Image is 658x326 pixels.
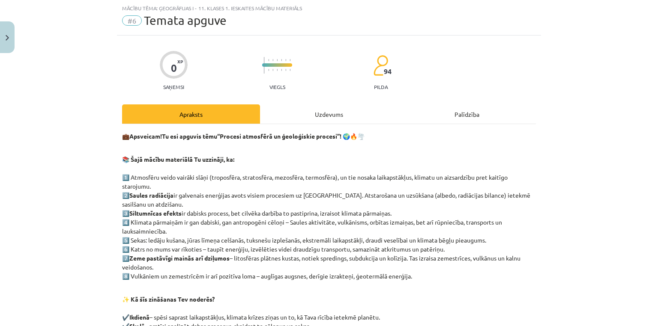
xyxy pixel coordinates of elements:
[290,69,290,71] img: icon-short-line-57e1e144782c952c97e751825c79c345078a6d821885a25fce030b3d8c18986b.svg
[264,57,265,74] img: icon-long-line-d9ea69661e0d244f92f715978eff75569469978d946b2353a9bb055b3ed8787d.svg
[373,55,388,76] img: students-c634bb4e5e11cddfef0936a35e636f08e4e9abd3cc4e673bd6f9a4125e45ecb1.svg
[122,146,536,281] p: 1️⃣ Atmosfēru veido vairāki slāņi (troposfēra, stratosfēra, mezosfēra, termosfēra), un tie nosaka...
[260,104,398,124] div: Uzdevums
[398,104,536,124] div: Palīdzība
[160,84,188,90] p: Saņemsi
[277,59,278,61] img: icon-short-line-57e1e144782c952c97e751825c79c345078a6d821885a25fce030b3d8c18986b.svg
[290,59,290,61] img: icon-short-line-57e1e144782c952c97e751825c79c345078a6d821885a25fce030b3d8c18986b.svg
[285,59,286,61] img: icon-short-line-57e1e144782c952c97e751825c79c345078a6d821885a25fce030b3d8c18986b.svg
[281,59,282,61] img: icon-short-line-57e1e144782c952c97e751825c79c345078a6d821885a25fce030b3d8c18986b.svg
[129,209,182,217] strong: Siltumnīcas efekts
[285,69,286,71] img: icon-short-line-57e1e144782c952c97e751825c79c345078a6d821885a25fce030b3d8c18986b.svg
[129,191,173,199] strong: Saules radiācija
[177,59,183,64] span: XP
[144,13,227,27] span: Temata apguve
[122,104,260,124] div: Apraksts
[217,132,340,140] strong: “Procesi atmosfērā un ģeoloģiskie procesi”
[269,84,285,90] p: Viegls
[129,132,162,140] strong: Apsveicam!
[122,15,142,26] span: #6
[6,35,9,41] img: icon-close-lesson-0947bae3869378f0d4975bcd49f059093ad1ed9edebbc8119c70593378902aed.svg
[171,62,177,74] div: 0
[281,69,282,71] img: icon-short-line-57e1e144782c952c97e751825c79c345078a6d821885a25fce030b3d8c18986b.svg
[122,155,234,163] strong: 📚 Šajā mācību materiālā Tu uzzināji, ka:
[384,68,392,75] span: 94
[129,313,150,321] strong: Ikdienā
[129,254,230,262] strong: Zeme pastāvīgi mainās arī dziļumos
[122,5,536,11] div: Mācību tēma: Ģeogrāfijas i - 11. klases 1. ieskaites mācību materiāls
[277,69,278,71] img: icon-short-line-57e1e144782c952c97e751825c79c345078a6d821885a25fce030b3d8c18986b.svg
[374,84,388,90] p: pilda
[268,69,269,71] img: icon-short-line-57e1e144782c952c97e751825c79c345078a6d821885a25fce030b3d8c18986b.svg
[122,295,215,303] strong: ✨ Kā šīs zināšanas Tev noderēs?
[122,132,365,140] strong: 💼 Tu esi apguvis tēmu ! 🌍🔥🌪️
[268,59,269,61] img: icon-short-line-57e1e144782c952c97e751825c79c345078a6d821885a25fce030b3d8c18986b.svg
